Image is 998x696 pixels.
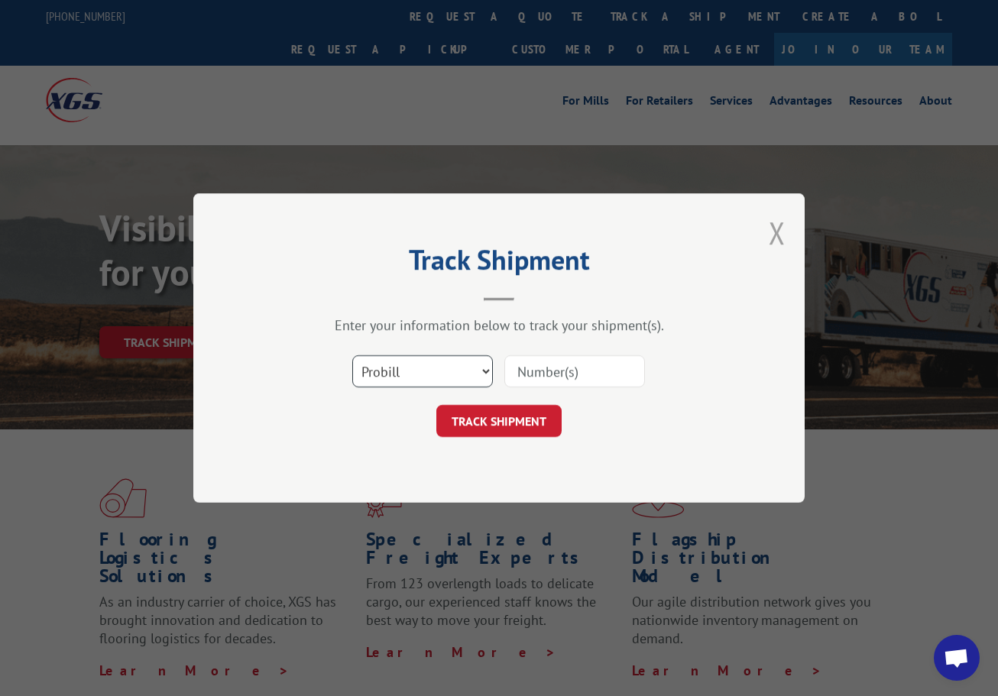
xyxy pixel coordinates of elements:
a: Open chat [934,635,980,681]
input: Number(s) [504,355,645,387]
button: TRACK SHIPMENT [436,405,562,437]
h2: Track Shipment [270,249,728,278]
div: Enter your information below to track your shipment(s). [270,316,728,334]
button: Close modal [769,212,786,253]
